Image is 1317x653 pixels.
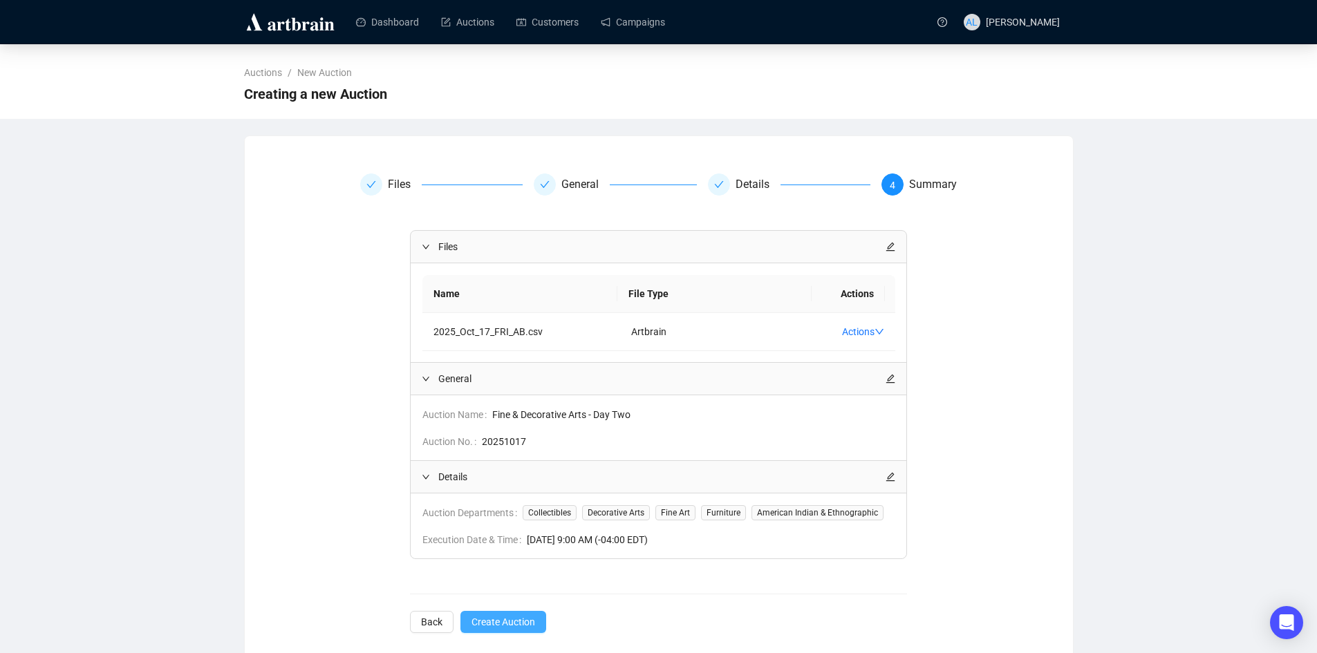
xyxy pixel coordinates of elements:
span: Auction Name [422,407,492,422]
span: Auction No. [422,434,482,449]
a: Dashboard [356,4,419,40]
li: / [288,65,292,80]
div: Detailsedit [411,461,906,493]
span: Files [438,239,886,254]
div: General [561,173,610,196]
td: 2025_Oct_17_FRI_AB.csv [422,313,620,351]
div: Files [388,173,422,196]
span: General [438,371,886,386]
span: [PERSON_NAME] [986,17,1060,28]
span: Create Auction [471,614,535,630]
div: Files [360,173,523,196]
span: edit [886,242,895,252]
span: check [540,180,550,189]
a: New Auction [295,65,355,80]
span: Execution Date & Time [422,532,527,547]
span: check [366,180,376,189]
span: Decorative Arts [582,505,650,520]
span: American Indian & Ethnographic [751,505,884,520]
div: General [534,173,696,196]
span: [DATE] 9:00 AM (-04:00 EDT) [527,532,895,547]
span: expanded [422,375,430,383]
span: 4 [890,180,895,191]
span: Back [421,614,442,630]
span: question-circle [937,17,947,27]
span: Details [438,469,886,484]
div: 4Summary [881,173,957,196]
span: expanded [422,243,430,251]
a: Auctions [241,65,285,80]
a: Auctions [441,4,494,40]
span: Auction Departments [422,505,523,520]
button: Back [410,611,454,633]
div: Open Intercom Messenger [1270,606,1303,639]
th: Actions [812,275,885,313]
span: Creating a new Auction [244,83,387,105]
div: Generaledit [411,363,906,395]
div: Filesedit [411,231,906,263]
span: down [875,327,884,337]
a: Campaigns [601,4,665,40]
span: edit [886,374,895,384]
div: Details [736,173,781,196]
span: AL [966,15,978,30]
span: edit [886,472,895,482]
div: Details [708,173,870,196]
a: Customers [516,4,579,40]
th: File Type [617,275,812,313]
a: Actions [842,326,884,337]
button: Create Auction [460,611,546,633]
th: Name [422,275,617,313]
span: Furniture [701,505,746,520]
span: Fine Art [655,505,695,520]
div: Summary [909,173,957,196]
span: Fine & Decorative Arts - Day Two [492,407,895,422]
span: 20251017 [482,434,895,449]
span: expanded [422,473,430,481]
span: check [714,180,724,189]
span: Collectibles [523,505,577,520]
span: Artbrain [631,326,666,337]
img: logo [244,11,337,33]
